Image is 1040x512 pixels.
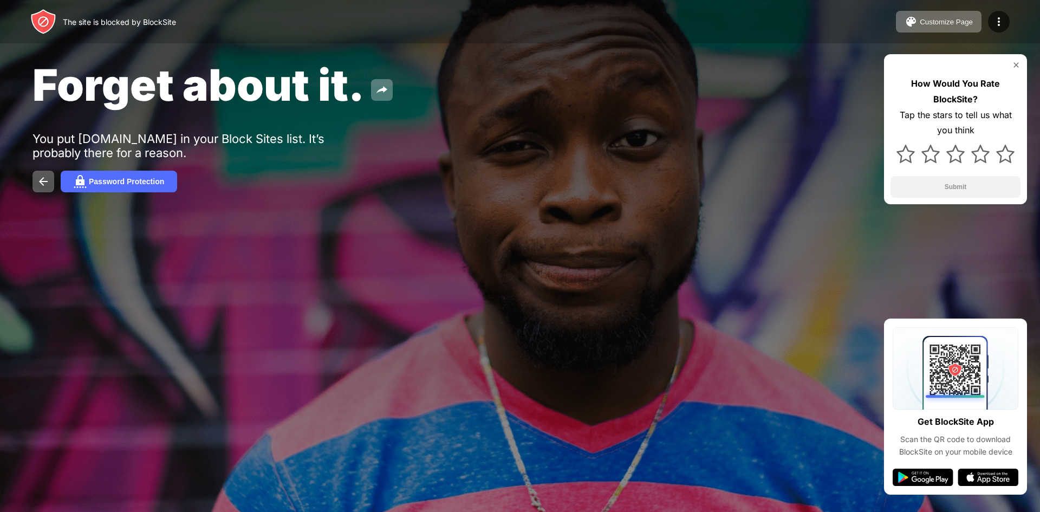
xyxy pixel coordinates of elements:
[905,15,918,28] img: pallet.svg
[920,18,973,26] div: Customize Page
[971,145,990,163] img: star.svg
[37,175,50,188] img: back.svg
[893,327,1018,410] img: qrcode.svg
[74,175,87,188] img: password.svg
[896,11,981,33] button: Customize Page
[946,145,965,163] img: star.svg
[375,83,388,96] img: share.svg
[893,469,953,486] img: google-play.svg
[30,9,56,35] img: header-logo.svg
[61,171,177,192] button: Password Protection
[896,145,915,163] img: star.svg
[918,414,994,430] div: Get BlockSite App
[890,76,1020,107] div: How Would You Rate BlockSite?
[893,433,1018,458] div: Scan the QR code to download BlockSite on your mobile device
[1012,61,1020,69] img: rate-us-close.svg
[921,145,940,163] img: star.svg
[32,59,365,111] span: Forget about it.
[890,176,1020,198] button: Submit
[996,145,1015,163] img: star.svg
[63,17,176,27] div: The site is blocked by BlockSite
[32,132,367,160] div: You put [DOMAIN_NAME] in your Block Sites list. It’s probably there for a reason.
[890,107,1020,139] div: Tap the stars to tell us what you think
[958,469,1018,486] img: app-store.svg
[992,15,1005,28] img: menu-icon.svg
[89,177,164,186] div: Password Protection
